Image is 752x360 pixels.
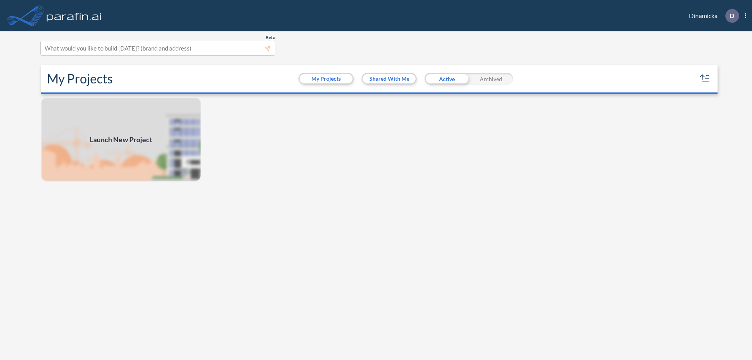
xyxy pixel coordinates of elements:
[300,74,352,83] button: My Projects
[41,97,201,182] img: add
[45,8,103,24] img: logo
[47,71,113,86] h2: My Projects
[677,9,746,23] div: Dinamicka
[699,72,711,85] button: sort
[90,134,152,145] span: Launch New Project
[363,74,416,83] button: Shared With Me
[425,73,469,85] div: Active
[41,97,201,182] a: Launch New Project
[730,12,734,19] p: D
[469,73,513,85] div: Archived
[266,34,275,41] span: Beta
